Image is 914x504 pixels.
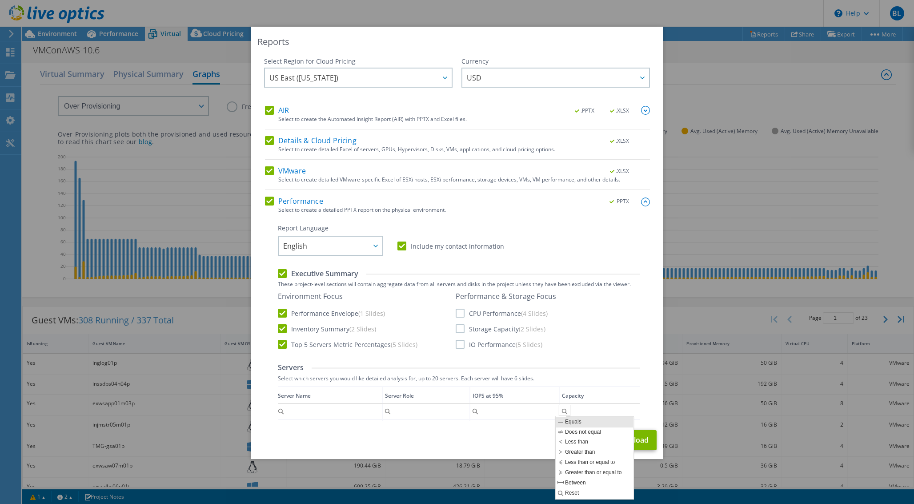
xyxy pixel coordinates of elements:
span: Less than [557,439,598,446]
span: Between [557,480,596,487]
span: Greater than or equal to [557,469,632,477]
span: Less than or equal to [557,459,625,467]
span: Does not equal [557,429,611,436]
span: Greater than [557,449,605,456]
span: Equals [557,419,592,426]
span: Reset [557,490,589,497]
